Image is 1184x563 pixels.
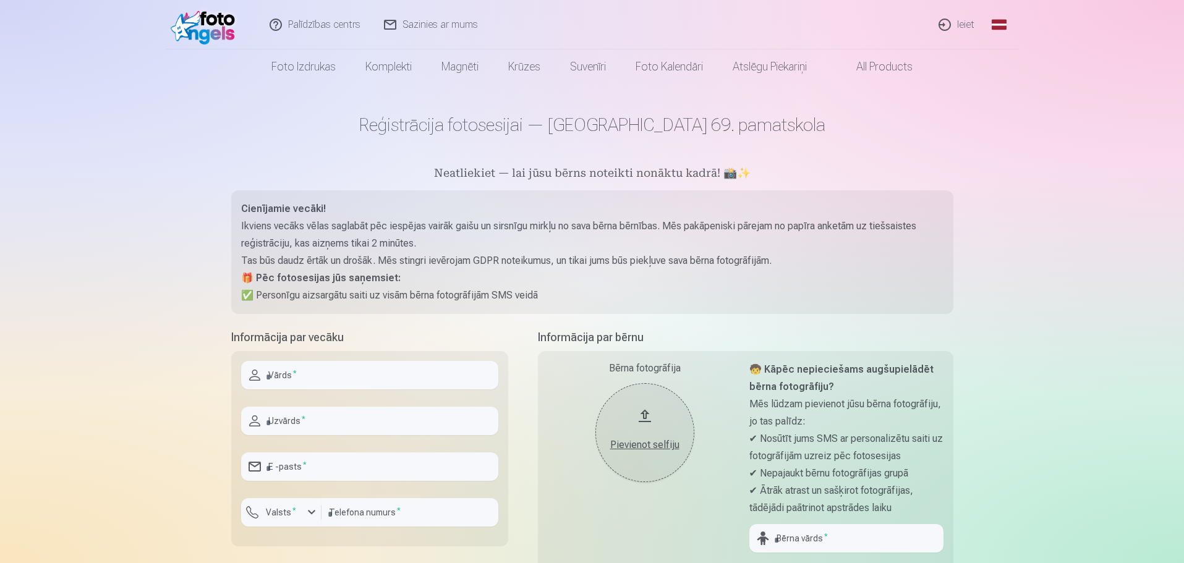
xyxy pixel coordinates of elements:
[749,396,943,430] p: Mēs lūdzam pievienot jūsu bērna fotogrāfiju, jo tas palīdz:
[548,361,742,376] div: Bērna fotogrāfija
[749,465,943,482] p: ✔ Nepajaukt bērnu fotogrāfijas grupā
[749,430,943,465] p: ✔ Nosūtīt jums SMS ar personalizētu saiti uz fotogrāfijām uzreiz pēc fotosesijas
[608,438,682,452] div: Pievienot selfiju
[493,49,555,84] a: Krūzes
[718,49,822,84] a: Atslēgu piekariņi
[621,49,718,84] a: Foto kalendāri
[595,383,694,482] button: Pievienot selfiju
[257,49,351,84] a: Foto izdrukas
[241,498,322,527] button: Valsts*
[241,252,943,269] p: Tas būs daudz ērtāk un drošāk. Mēs stingri ievērojam GDPR noteikumus, un tikai jums būs piekļuve ...
[822,49,927,84] a: All products
[261,506,301,519] label: Valsts
[171,5,242,44] img: /fa1
[749,363,934,392] strong: 🧒 Kāpēc nepieciešams augšupielādēt bērna fotogrāfiju?
[231,166,953,183] h5: Neatliekiet — lai jūsu bērns noteikti nonāktu kadrā! 📸✨
[241,203,326,214] strong: Cienījamie vecāki!
[241,287,943,304] p: ✅ Personīgu aizsargātu saiti uz visām bērna fotogrāfijām SMS veidā
[749,482,943,517] p: ✔ Ātrāk atrast un sašķirot fotogrāfijas, tādējādi paātrinot apstrādes laiku
[351,49,427,84] a: Komplekti
[555,49,621,84] a: Suvenīri
[241,218,943,252] p: Ikviens vecāks vēlas saglabāt pēc iespējas vairāk gaišu un sirsnīgu mirkļu no sava bērna bērnības...
[231,114,953,136] h1: Reģistrācija fotosesijai — [GEOGRAPHIC_DATA] 69. pamatskola
[427,49,493,84] a: Magnēti
[241,272,401,284] strong: 🎁 Pēc fotosesijas jūs saņemsiet:
[231,329,508,346] h5: Informācija par vecāku
[538,329,953,346] h5: Informācija par bērnu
